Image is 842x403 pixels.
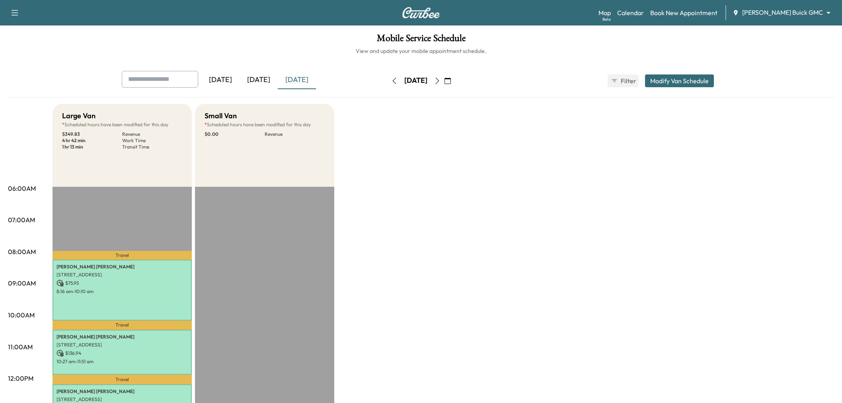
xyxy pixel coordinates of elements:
p: 8:16 am - 10:10 am [57,288,188,295]
p: 4 hr 42 min [62,137,122,144]
p: 09:00AM [8,278,36,288]
a: MapBeta [598,8,611,18]
p: Travel [53,375,192,384]
h6: View and update your mobile appointment schedule. [8,47,834,55]
div: [DATE] [404,76,427,86]
p: [PERSON_NAME] [PERSON_NAME] [57,334,188,340]
p: 10:00AM [8,310,35,320]
p: Travel [53,251,192,260]
p: [STREET_ADDRESS] [57,342,188,348]
h5: Large Van [62,110,96,121]
p: [STREET_ADDRESS] [57,272,188,278]
span: Filter [621,76,635,86]
p: Scheduled hours have been modified for this day [205,121,325,128]
p: 06:00AM [8,184,36,193]
p: $ 349.83 [62,131,122,137]
p: 12:00PM [8,374,33,383]
div: [DATE] [240,71,278,89]
p: [STREET_ADDRESS] [57,396,188,403]
a: Calendar [617,8,644,18]
p: 07:00AM [8,215,35,225]
button: Modify Van Schedule [645,74,714,87]
p: Revenue [122,131,182,137]
p: 08:00AM [8,247,36,256]
p: $ 136.94 [57,350,188,357]
p: Scheduled hours have been modified for this day [62,121,182,128]
h5: Small Van [205,110,237,121]
p: 1 hr 13 min [62,144,122,150]
p: [PERSON_NAME] [PERSON_NAME] [57,388,188,395]
p: [PERSON_NAME] [PERSON_NAME] [57,264,188,270]
p: $ 0.00 [205,131,265,137]
img: Curbee Logo [402,7,440,18]
p: Work Time [122,137,182,144]
p: Travel [53,321,192,330]
p: Transit Time [122,144,182,150]
div: Beta [602,16,611,22]
div: [DATE] [201,71,240,89]
button: Filter [608,74,639,87]
p: $ 75.95 [57,280,188,287]
div: [DATE] [278,71,316,89]
p: 11:00AM [8,342,33,352]
span: [PERSON_NAME] Buick GMC [742,8,823,17]
p: 10:27 am - 11:51 am [57,358,188,365]
a: Book New Appointment [650,8,717,18]
h1: Mobile Service Schedule [8,33,834,47]
p: Revenue [265,131,325,137]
